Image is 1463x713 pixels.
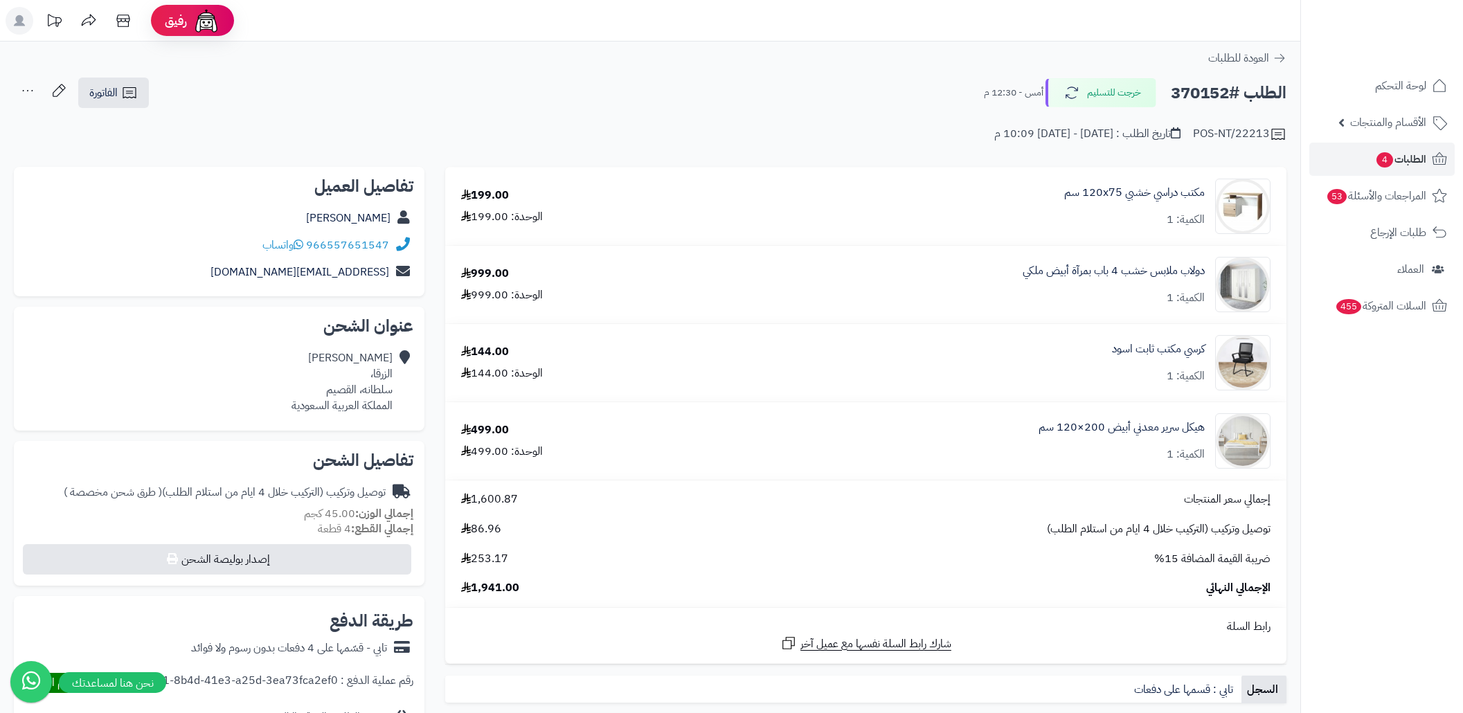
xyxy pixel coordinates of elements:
[1375,76,1426,96] span: لوحة التحكم
[165,12,187,29] span: رفيق
[1326,186,1426,206] span: المراجعات والأسئلة
[1376,152,1393,168] span: 4
[306,210,391,226] a: [PERSON_NAME]
[23,544,411,575] button: إصدار بوليصة الشحن
[1206,580,1271,596] span: الإجمالي النهائي
[1397,260,1424,279] span: العملاء
[210,264,389,280] a: [EMAIL_ADDRESS][DOMAIN_NAME]
[461,188,509,204] div: 199.00
[1171,79,1286,107] h2: الطلب #370152
[461,580,519,596] span: 1,941.00
[355,505,413,522] strong: إجمالي الوزن:
[461,344,509,360] div: 144.00
[1064,185,1205,201] a: مكتب دراسي خشبي 120x75 سم
[1167,368,1205,384] div: الكمية: 1
[1193,126,1286,143] div: POS-NT/22213
[461,551,508,567] span: 253.17
[351,521,413,537] strong: إجمالي القطع:
[1167,446,1205,462] div: الكمية: 1
[1309,179,1455,213] a: المراجعات والأسئلة53
[1047,521,1271,537] span: توصيل وتركيب (التركيب خلال 4 ايام من استلام الطلب)
[1216,413,1270,469] img: 1754547850-010101020004-90x90.jpg
[461,287,543,303] div: الوحدة: 999.00
[37,7,71,38] a: تحديثات المنصة
[25,452,413,469] h2: تفاصيل الشحن
[1167,290,1205,306] div: الكمية: 1
[1167,212,1205,228] div: الكمية: 1
[1369,28,1450,57] img: logo-2.png
[994,126,1181,142] div: تاريخ الطلب : [DATE] - [DATE] 10:09 م
[461,365,543,381] div: الوحدة: 144.00
[25,318,413,334] h2: عنوان الشحن
[1023,263,1205,279] a: دولاب ملابس خشب 4 باب بمرآة أبيض ملكي
[1375,150,1426,169] span: الطلبات
[123,673,413,693] div: رقم عملية الدفع : c357ffe1-8b4d-41e3-a25d-3ea73fca2ef0
[1184,491,1271,507] span: إجمالي سعر المنتجات
[451,619,1281,635] div: رابط السلة
[191,640,387,656] div: تابي - قسّمها على 4 دفعات بدون رسوم ولا فوائد
[318,521,413,537] small: 4 قطعة
[78,78,149,108] a: الفاتورة
[25,178,413,195] h2: تفاصيل العميل
[1208,50,1269,66] span: العودة للطلبات
[780,635,951,652] a: شارك رابط السلة نفسها مع عميل آخر
[192,7,220,35] img: ai-face.png
[461,209,543,225] div: الوحدة: 199.00
[1309,69,1455,102] a: لوحة التحكم
[1335,296,1426,316] span: السلات المتروكة
[306,237,389,253] a: 966557651547
[1129,676,1241,703] a: تابي : قسمها على دفعات
[1309,289,1455,323] a: السلات المتروكة455
[1045,78,1156,107] button: خرجت للتسليم
[461,521,501,537] span: 86.96
[984,86,1043,100] small: أمس - 12:30 م
[461,266,509,282] div: 999.00
[1208,50,1286,66] a: العودة للطلبات
[1309,216,1455,249] a: طلبات الإرجاع
[800,636,951,652] span: شارك رابط السلة نفسها مع عميل آخر
[1154,551,1271,567] span: ضريبة القيمة المضافة 15%
[461,444,543,460] div: الوحدة: 499.00
[64,484,162,500] span: ( طرق شحن مخصصة )
[1216,257,1270,312] img: 1733065084-1-90x90.jpg
[1241,676,1286,703] a: السجل
[1350,113,1426,132] span: الأقسام والمنتجات
[1370,223,1426,242] span: طلبات الإرجاع
[291,350,393,413] div: [PERSON_NAME] الزرقا، سلطانه، القصيم المملكة العربية السعودية
[1336,299,1362,315] span: 455
[1112,341,1205,357] a: كرسي مكتب ثابت اسود
[1039,419,1205,435] a: هيكل سرير معدني أبيض 200×120 سم
[1327,189,1347,205] span: 53
[1216,179,1270,234] img: 1716215943-110111010090-90x90.jpg
[304,505,413,522] small: 45.00 كجم
[1309,253,1455,286] a: العملاء
[330,613,413,629] h2: طريقة الدفع
[89,84,118,101] span: الفاتورة
[1216,335,1270,390] img: 1746973940-2-90x90.jpg
[64,485,386,500] div: توصيل وتركيب (التركيب خلال 4 ايام من استلام الطلب)
[1309,143,1455,176] a: الطلبات4
[461,491,518,507] span: 1,600.87
[461,422,509,438] div: 499.00
[262,237,303,253] a: واتساب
